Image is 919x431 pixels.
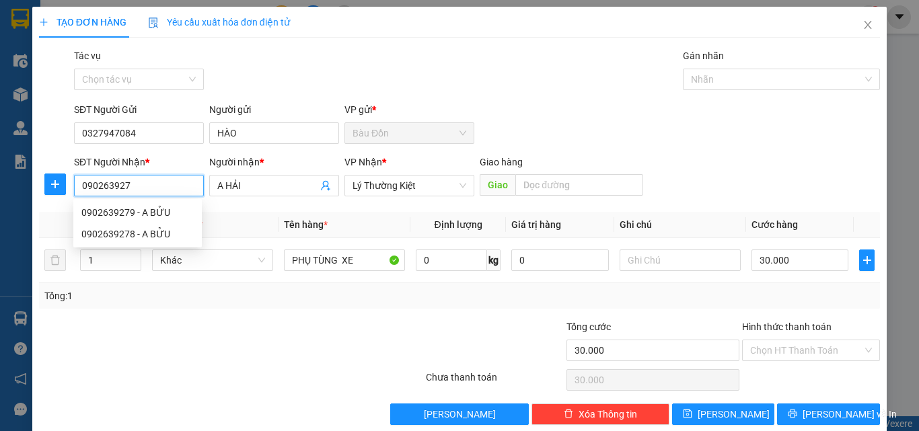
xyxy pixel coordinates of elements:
label: Hình thức thanh toán [742,321,832,332]
span: Khác [160,250,265,270]
span: [PERSON_NAME] và In [803,407,897,422]
div: Tổng: 1 [44,288,356,303]
span: Giá trị hàng [511,219,561,230]
span: Xóa Thông tin [579,407,637,422]
div: 30.000 [10,87,121,103]
span: Tên hàng [284,219,328,230]
span: Tổng cước [566,321,611,332]
span: [PERSON_NAME] [698,407,770,422]
div: Người gửi [209,102,339,117]
img: icon [148,17,159,28]
span: Cước hàng [751,219,798,230]
th: Ghi chú [614,212,746,238]
div: 0902639278 - A BỬU [81,227,194,241]
button: plus [859,249,875,271]
label: Gán nhãn [683,50,724,61]
button: printer[PERSON_NAME] và In [777,403,880,425]
button: deleteXóa Thông tin [531,403,669,425]
div: SĐT Người Gửi [74,102,204,117]
span: plus [39,17,48,27]
div: 0902639278 - A BỬU [73,223,202,245]
span: plus [45,179,65,190]
button: delete [44,249,66,271]
div: 0906921912 [128,60,237,79]
button: Close [849,7,887,44]
button: [PERSON_NAME] [390,403,528,425]
span: Lý Thường Kiệt [353,175,466,196]
button: save[PERSON_NAME] [672,403,775,425]
span: printer [788,409,797,420]
input: VD: Bàn, Ghế [284,249,405,271]
div: VP gửi [344,102,474,117]
input: Dọc đường [515,174,643,196]
span: VP Nhận [344,157,382,167]
input: 0 [511,249,608,271]
div: DŨNG CHINH [11,28,119,44]
div: SĐT Người Nhận [74,155,204,169]
span: CR : [10,88,31,102]
span: Yêu cầu xuất hóa đơn điện tử [148,17,290,28]
div: TRÀ MI [128,44,237,60]
span: user-add [320,180,331,191]
span: delete [564,409,573,420]
span: Bàu Đồn [353,123,466,143]
div: 0978128201 [11,44,119,63]
span: Giao [480,174,515,196]
span: Giao hàng [480,157,523,167]
div: Bàu Đồn [11,11,119,28]
span: Gửi: [11,13,32,27]
span: close [862,19,873,30]
span: plus [860,255,874,266]
div: Lý Thường Kiệt [128,11,237,44]
input: Ghi Chú [620,249,741,271]
span: Nhận: [128,13,161,27]
span: kg [487,249,501,271]
button: plus [44,173,66,195]
span: TẠO ĐƠN HÀNG [39,17,126,28]
div: Người nhận [209,155,339,169]
span: save [683,409,692,420]
label: Tác vụ [74,50,101,61]
span: [PERSON_NAME] [424,407,496,422]
div: 0902639279 - A BỬU [73,202,202,223]
div: Chưa thanh toán [425,370,565,393]
span: Định lượng [434,219,482,230]
div: 0902639279 - A BỬU [81,205,194,220]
